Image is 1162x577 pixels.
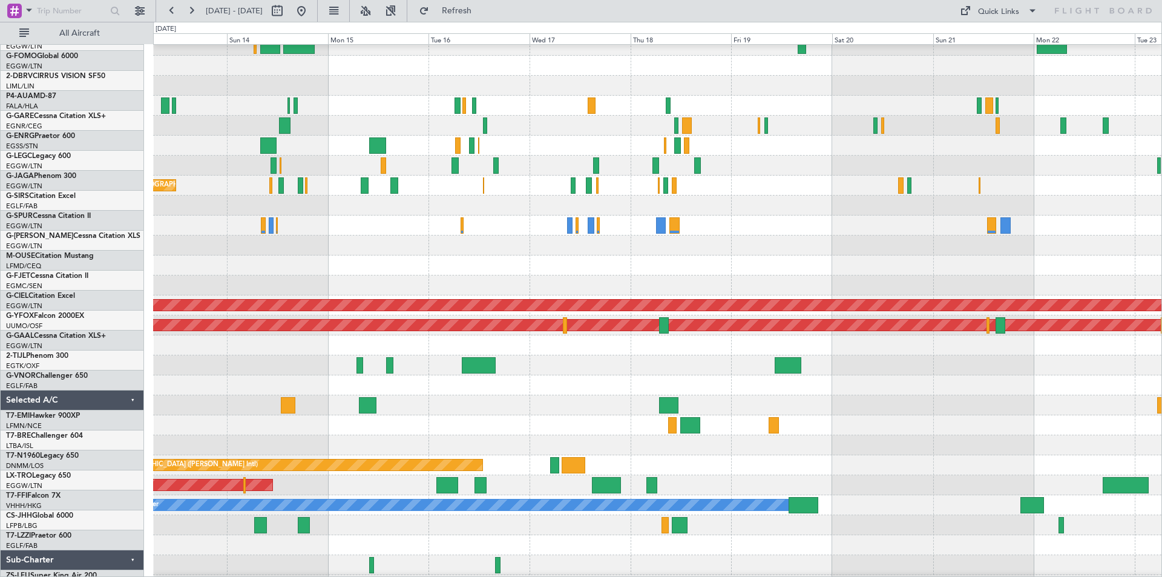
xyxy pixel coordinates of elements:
[6,93,56,100] a: P4-AUAMD-87
[6,193,29,200] span: G-SIRS
[6,232,140,240] a: G-[PERSON_NAME]Cessna Citation XLS
[6,102,38,111] a: FALA/HLA
[432,7,482,15] span: Refresh
[6,113,34,120] span: G-GARE
[6,272,88,280] a: G-FJETCessna Citation II
[328,33,429,44] div: Mon 15
[227,33,328,44] div: Sun 14
[6,341,42,351] a: EGGW/LTN
[6,452,40,460] span: T7-N1960
[62,456,258,474] div: Unplanned Maint [GEOGRAPHIC_DATA] ([PERSON_NAME] Intl)
[6,481,42,490] a: EGGW/LTN
[6,122,42,131] a: EGNR/CEG
[6,213,91,220] a: G-SPURCessna Citation II
[6,292,28,300] span: G-CIEL
[6,53,78,60] a: G-FOMOGlobal 6000
[6,142,38,151] a: EGSS/STN
[6,182,42,191] a: EGGW/LTN
[6,372,36,380] span: G-VNOR
[6,242,42,251] a: EGGW/LTN
[631,33,732,44] div: Thu 18
[13,24,131,43] button: All Aircraft
[413,1,486,21] button: Refresh
[6,321,42,331] a: UUMO/OSF
[6,512,73,519] a: CS-JHHGlobal 6000
[6,352,68,360] a: 2-TIJLPhenom 300
[6,381,38,391] a: EGLF/FAB
[6,73,105,80] a: 2-DBRVCIRRUS VISION SF50
[6,492,27,500] span: T7-FFI
[6,53,37,60] span: G-FOMO
[6,352,26,360] span: 2-TIJL
[1034,33,1135,44] div: Mon 22
[6,412,30,420] span: T7-EMI
[6,361,39,371] a: EGTK/OXF
[978,6,1019,18] div: Quick Links
[6,93,33,100] span: P4-AUA
[933,33,1034,44] div: Sun 21
[6,412,80,420] a: T7-EMIHawker 900XP
[6,173,34,180] span: G-JAGA
[954,1,1043,21] button: Quick Links
[6,472,32,480] span: LX-TRO
[6,521,38,530] a: LFPB/LBG
[6,252,35,260] span: M-OUSE
[6,492,61,500] a: T7-FFIFalcon 7X
[6,153,71,160] a: G-LEGCLegacy 600
[6,332,34,340] span: G-GAAL
[6,452,79,460] a: T7-N1960Legacy 650
[6,193,76,200] a: G-SIRSCitation Excel
[6,73,33,80] span: 2-DBRV
[6,312,34,320] span: G-YFOX
[6,133,34,140] span: G-ENRG
[6,262,41,271] a: LFMD/CEQ
[6,432,31,440] span: T7-BRE
[37,2,107,20] input: Trip Number
[6,501,42,510] a: VHHH/HKG
[6,213,33,220] span: G-SPUR
[6,432,83,440] a: T7-BREChallenger 604
[6,232,73,240] span: G-[PERSON_NAME]
[6,82,34,91] a: LIML/LIN
[6,173,76,180] a: G-JAGAPhenom 300
[6,472,71,480] a: LX-TROLegacy 650
[428,33,530,44] div: Tue 16
[6,512,32,519] span: CS-JHH
[530,33,631,44] div: Wed 17
[6,292,75,300] a: G-CIELCitation Excel
[6,133,75,140] a: G-ENRGPraetor 600
[126,33,227,44] div: Sat 13
[6,153,32,160] span: G-LEGC
[731,33,832,44] div: Fri 19
[832,33,933,44] div: Sat 20
[6,42,42,51] a: EGGW/LTN
[6,282,42,291] a: EGMC/SEN
[6,252,94,260] a: M-OUSECitation Mustang
[6,62,42,71] a: EGGW/LTN
[6,202,38,211] a: EGLF/FAB
[6,461,44,470] a: DNMM/LOS
[156,24,176,35] div: [DATE]
[6,332,106,340] a: G-GAALCessna Citation XLS+
[6,302,42,311] a: EGGW/LTN
[6,113,106,120] a: G-GARECessna Citation XLS+
[206,5,263,16] span: [DATE] - [DATE]
[6,532,71,539] a: T7-LZZIPraetor 600
[6,162,42,171] a: EGGW/LTN
[31,29,128,38] span: All Aircraft
[6,222,42,231] a: EGGW/LTN
[6,532,31,539] span: T7-LZZI
[6,541,38,550] a: EGLF/FAB
[6,312,84,320] a: G-YFOXFalcon 2000EX
[6,421,42,430] a: LFMN/NCE
[6,272,30,280] span: G-FJET
[6,372,88,380] a: G-VNORChallenger 650
[6,441,33,450] a: LTBA/ISL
